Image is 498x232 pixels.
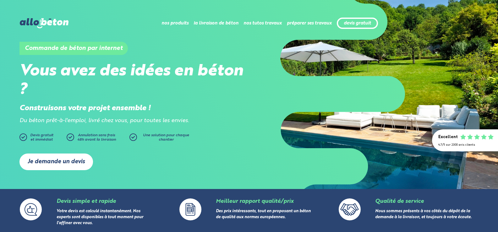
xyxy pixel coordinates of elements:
a: Annulation sans frais48h avant la livraison [67,133,129,144]
a: Devis simple et rapide [57,199,116,204]
a: Votre devis est calculé instantanément. Nos experts sont disponibles à tout moment pour l'affiner... [57,209,143,225]
span: Une solution pour chaque chantier [143,133,189,142]
a: Qualité de service [375,199,424,204]
a: Nous sommes présents à vos côtés du dépôt de la demande à la livraison, et toujours à votre écoute. [375,209,472,219]
a: devis gratuit [344,21,371,26]
strong: Construisons votre projet ensemble ! [19,105,151,112]
i: Du béton prêt-à-l'emploi, livré chez vous, pour toutes les envies. [19,118,189,123]
h1: Commande de béton par internet [19,42,128,55]
li: préparer ses travaux [287,16,332,31]
li: nos tutos travaux [244,16,282,31]
a: Une solution pour chaque chantier [129,133,192,144]
span: Annulation sans frais 48h avant la livraison [77,133,116,142]
div: Excellent [438,135,458,140]
a: Meilleur rapport qualité/prix [216,199,293,204]
li: nos produits [161,16,189,31]
li: la livraison de béton [194,16,238,31]
img: allobéton [20,18,68,28]
a: Devis gratuitet immédiat [19,133,63,144]
a: Des prix intéressants, tout en proposant un béton de qualité aux normes européennes. [216,209,311,219]
h2: Vous avez des idées en béton ? [19,62,249,99]
span: Devis gratuit et immédiat [30,133,53,142]
div: 4.7/5 sur 2300 avis clients [438,143,492,147]
a: Je demande un devis [19,154,93,170]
